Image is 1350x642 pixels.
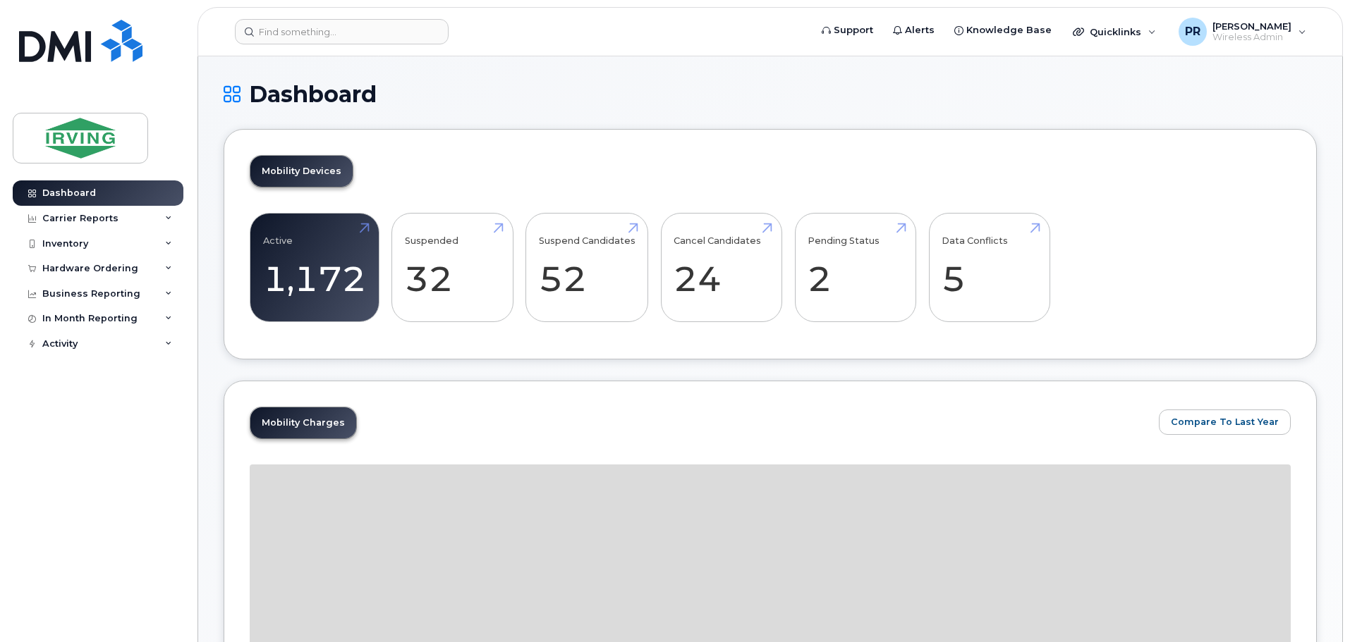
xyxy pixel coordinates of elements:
a: Cancel Candidates 24 [674,221,769,314]
a: Pending Status 2 [808,221,903,314]
h1: Dashboard [224,82,1317,106]
span: Compare To Last Year [1171,415,1279,428]
a: Mobility Devices [250,156,353,187]
a: Data Conflicts 5 [942,221,1037,314]
a: Suspend Candidates 52 [539,221,636,314]
a: Mobility Charges [250,407,356,438]
a: Suspended 32 [405,221,500,314]
a: Active 1,172 [263,221,366,314]
button: Compare To Last Year [1159,409,1291,435]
